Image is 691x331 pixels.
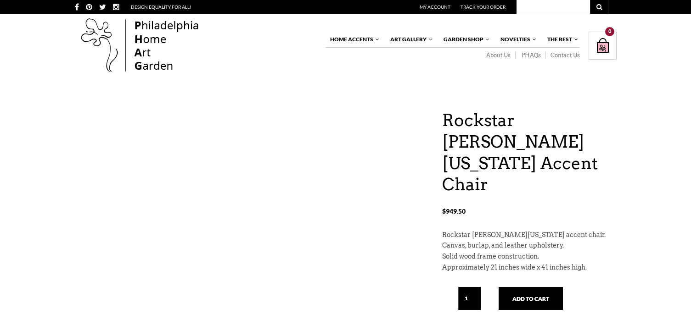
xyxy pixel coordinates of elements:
a: My Account [420,4,450,10]
button: Add to cart [499,287,563,310]
a: Art Gallery [386,32,433,47]
input: Qty [458,287,481,310]
h1: Rockstar [PERSON_NAME][US_STATE] Accent Chair [442,110,617,195]
a: Home Accents [326,32,380,47]
a: PHAQs [516,52,546,59]
p: Solid wood frame construction. [442,251,617,262]
p: Canvas, burlap, and leather upholstery. [442,240,617,251]
a: Novelties [496,32,537,47]
a: Contact Us [546,52,580,59]
div: 0 [605,27,614,36]
a: About Us [480,52,516,59]
bdi: 949.50 [442,207,466,215]
a: The Rest [543,32,579,47]
span: $ [442,207,446,215]
a: Garden Shop [439,32,490,47]
p: Rockstar [PERSON_NAME][US_STATE] accent chair. [442,230,617,241]
a: Track Your Order [461,4,506,10]
p: Approximately 21 inches wide x 41 inches high. [442,262,617,273]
